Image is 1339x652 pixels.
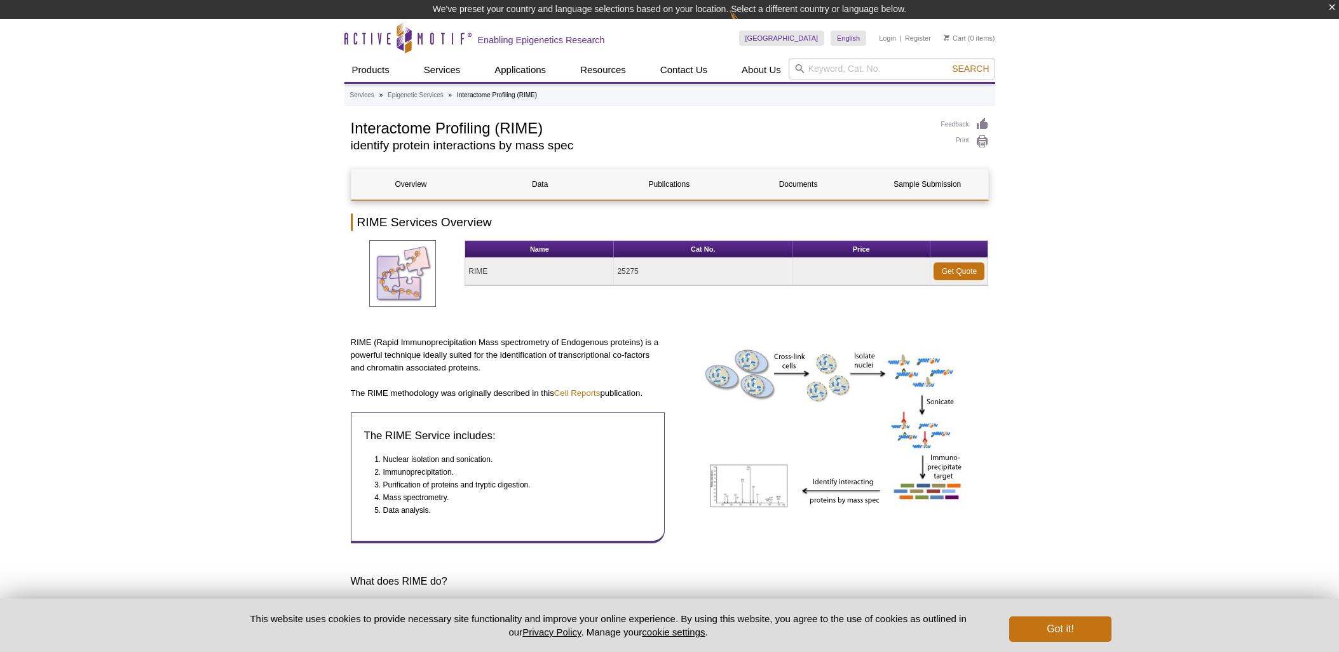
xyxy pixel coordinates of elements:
[1009,616,1111,642] button: Got it!
[614,258,792,285] td: 25275
[383,504,641,517] li: Data analysis.
[449,92,452,98] li: »
[383,466,641,479] li: Immunoprecipitation.
[369,240,436,307] img: RIME Service
[900,31,902,46] li: |
[465,241,614,258] th: Name
[941,118,989,132] a: Feedback
[944,31,995,46] li: (0 items)
[952,64,989,74] span: Search
[614,241,792,258] th: Cat No.
[734,58,789,82] a: About Us
[478,34,605,46] h2: Enabling Epigenetics Research
[879,34,896,43] a: Login
[487,58,554,82] a: Applications
[351,214,989,231] h2: RIME Services Overview
[730,10,763,39] img: Change Here
[364,428,652,444] h3: The RIME Service includes:
[351,118,928,137] h1: Interactome Profiling (RIME)
[738,169,858,200] a: Documents
[351,574,989,589] h3: What does RIME do?
[351,169,471,200] a: Overview
[948,63,993,74] button: Search
[789,58,995,79] input: Keyword, Cat. No.
[653,58,715,82] a: Contact Us
[457,92,537,98] li: Interactome Profiling (RIME)
[480,169,600,200] a: Data
[344,58,397,82] a: Products
[522,627,581,637] a: Privacy Policy
[905,34,931,43] a: Register
[383,491,641,504] li: Mass spectrometry.
[351,336,665,374] p: RIME (Rapid Immunoprecipitation Mass spectrometry of Endogenous proteins) is a powerful technique...
[383,479,641,491] li: Purification of proteins and tryptic digestion.
[554,388,601,398] a: Cell Reports
[465,258,614,285] td: RIME
[944,34,949,41] img: Your Cart
[697,336,967,526] img: RIME Method
[388,90,444,101] a: Epigenetic Services
[351,140,928,151] h2: identify protein interactions by mass spec
[739,31,825,46] a: [GEOGRAPHIC_DATA]
[228,612,989,639] p: This website uses cookies to provide necessary site functionality and improve your online experie...
[609,169,729,200] a: Publications
[379,92,383,98] li: »
[351,387,665,400] p: The RIME methodology was originally described in this publication.
[416,58,468,82] a: Services
[573,58,634,82] a: Resources
[831,31,866,46] a: English
[867,169,987,200] a: Sample Submission
[792,241,931,258] th: Price
[350,90,374,101] a: Services
[642,627,705,637] button: cookie settings
[941,135,989,149] a: Print
[383,453,641,466] li: Nuclear isolation and sonication.
[934,262,984,280] a: Get Quote
[944,34,966,43] a: Cart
